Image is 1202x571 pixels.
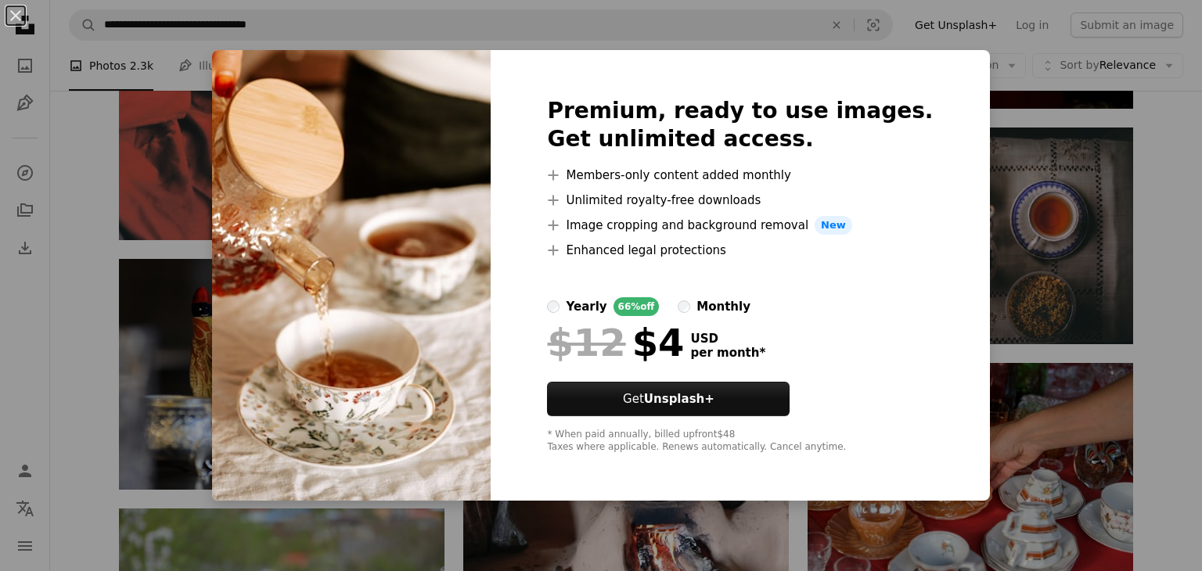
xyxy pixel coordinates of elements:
[690,332,765,346] span: USD
[547,191,933,210] li: Unlimited royalty-free downloads
[696,297,750,316] div: monthly
[614,297,660,316] div: 66% off
[547,97,933,153] h2: Premium, ready to use images. Get unlimited access.
[212,50,491,501] img: premium_photo-1730833407702-253d157ffd7a
[547,322,625,363] span: $12
[547,300,560,313] input: yearly66%off
[547,382,790,416] button: GetUnsplash+
[566,297,606,316] div: yearly
[678,300,690,313] input: monthly
[547,166,933,185] li: Members-only content added monthly
[644,392,714,406] strong: Unsplash+
[815,216,852,235] span: New
[547,241,933,260] li: Enhanced legal protections
[547,216,933,235] li: Image cropping and background removal
[547,322,684,363] div: $4
[547,429,933,454] div: * When paid annually, billed upfront $48 Taxes where applicable. Renews automatically. Cancel any...
[690,346,765,360] span: per month *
